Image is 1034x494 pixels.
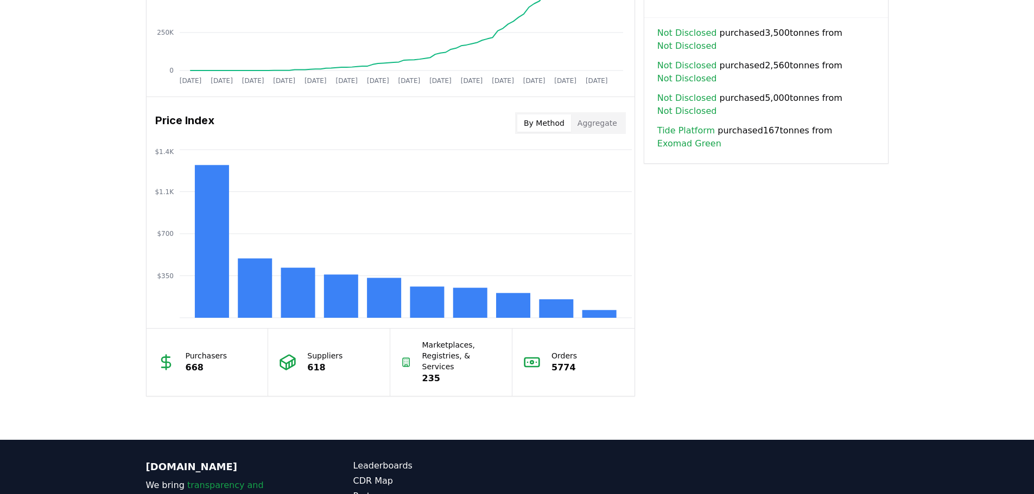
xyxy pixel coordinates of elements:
a: Leaderboards [353,459,517,472]
tspan: 250K [157,29,174,36]
a: Not Disclosed [657,72,717,85]
tspan: [DATE] [335,77,358,85]
tspan: [DATE] [304,77,326,85]
a: Exomad Green [657,137,721,150]
p: 618 [307,361,342,374]
p: Suppliers [307,350,342,361]
p: Purchasers [186,350,227,361]
a: Tide Platform [657,124,715,137]
tspan: [DATE] [367,77,389,85]
tspan: [DATE] [179,77,201,85]
a: Not Disclosed [657,40,717,53]
span: purchased 2,560 tonnes from [657,59,875,85]
p: Orders [551,350,577,361]
p: 5774 [551,361,577,374]
tspan: $1.1K [155,188,174,196]
tspan: [DATE] [211,77,233,85]
tspan: [DATE] [398,77,420,85]
tspan: [DATE] [273,77,295,85]
span: purchased 167 tonnes from [657,124,875,150]
tspan: [DATE] [585,77,607,85]
button: Aggregate [571,114,624,132]
tspan: [DATE] [460,77,483,85]
p: 235 [422,372,502,385]
tspan: [DATE] [554,77,576,85]
tspan: [DATE] [429,77,452,85]
span: purchased 5,000 tonnes from [657,92,875,118]
p: 668 [186,361,227,374]
a: Not Disclosed [657,92,717,105]
a: Not Disclosed [657,27,717,40]
button: By Method [517,114,571,132]
a: Not Disclosed [657,59,717,72]
span: purchased 3,500 tonnes from [657,27,875,53]
a: CDR Map [353,474,517,487]
tspan: 0 [169,67,174,74]
p: [DOMAIN_NAME] [146,459,310,474]
tspan: $700 [157,230,174,238]
h3: Price Index [155,112,214,134]
tspan: [DATE] [242,77,264,85]
tspan: [DATE] [492,77,514,85]
tspan: $350 [157,272,174,280]
tspan: $1.4K [155,148,174,156]
a: Not Disclosed [657,105,717,118]
p: Marketplaces, Registries, & Services [422,339,502,372]
tspan: [DATE] [523,77,545,85]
